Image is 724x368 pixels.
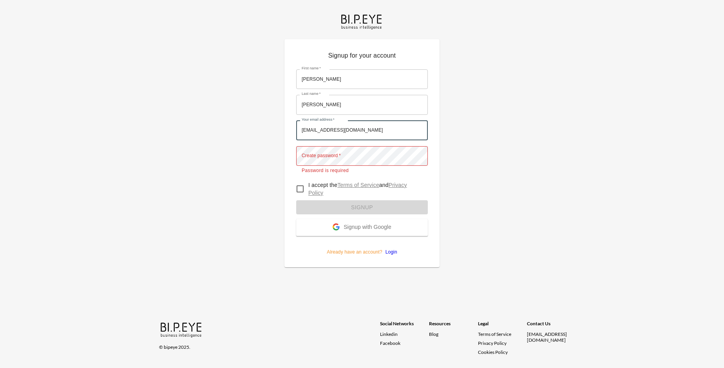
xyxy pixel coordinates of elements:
span: Linkedin [380,331,398,337]
a: Privacy Policy [308,182,407,196]
a: Facebook [380,340,429,346]
a: Terms of Service [478,331,524,337]
a: Terms of Service [337,182,379,188]
span: Signup with Google [344,224,391,232]
a: Login [382,249,397,255]
label: Last name [302,91,320,96]
label: Your email address [302,117,335,122]
label: First name [302,66,321,71]
div: Legal [478,321,527,331]
img: bipeye-logo [159,321,204,338]
div: Social Networks [380,321,429,331]
button: Signup with Google [296,219,428,236]
span: Facebook [380,340,400,346]
a: Privacy Policy [478,340,507,346]
a: Blog [429,331,438,337]
p: I accept the and [308,181,422,197]
div: © bipeye 2025. [159,339,369,350]
p: Password is required [302,167,422,175]
p: Already have an account? [296,236,428,256]
div: Resources [429,321,478,331]
img: bipeye-logo [340,13,384,30]
div: Contact Us [527,321,576,331]
p: Signup for your account [296,51,428,63]
a: Linkedin [380,331,429,337]
a: Cookies Policy [478,349,508,355]
div: [EMAIL_ADDRESS][DOMAIN_NAME] [527,331,576,343]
